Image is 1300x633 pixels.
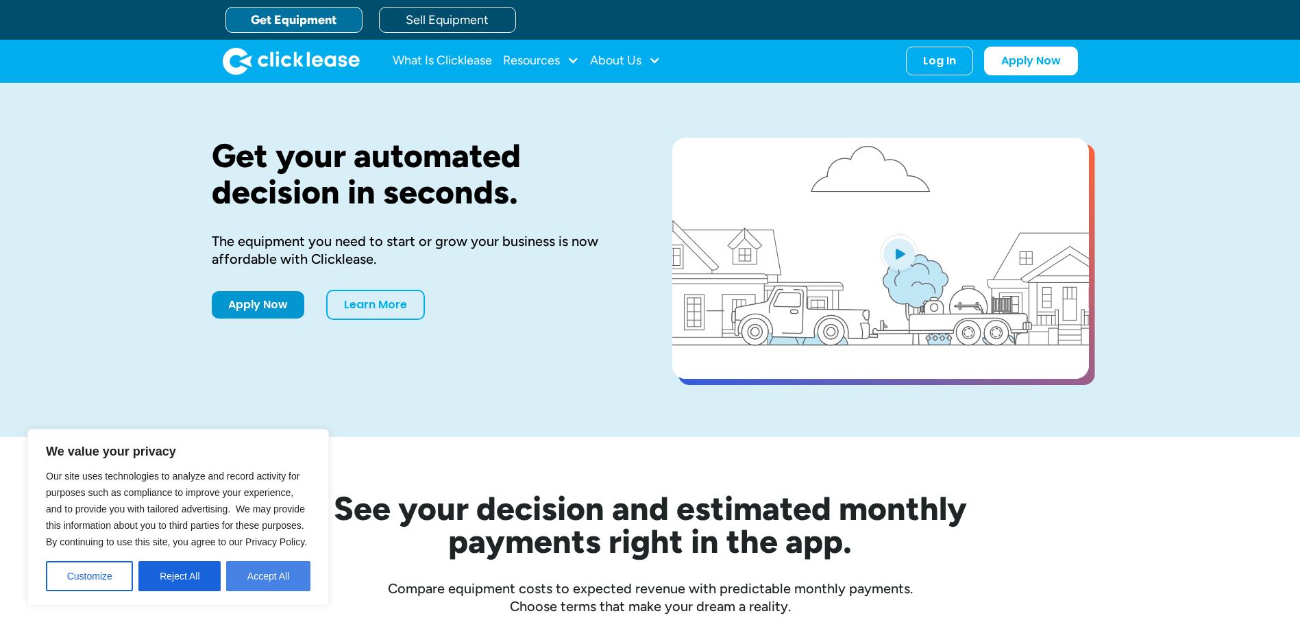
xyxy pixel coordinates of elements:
[590,47,661,75] div: About Us
[46,443,310,460] p: We value your privacy
[138,561,221,591] button: Reject All
[923,54,956,68] div: Log In
[46,471,307,547] span: Our site uses technologies to analyze and record activity for purposes such as compliance to impr...
[212,580,1089,615] div: Compare equipment costs to expected revenue with predictable monthly payments. Choose terms that ...
[503,47,579,75] div: Resources
[212,232,628,268] div: The equipment you need to start or grow your business is now affordable with Clicklease.
[223,47,360,75] a: home
[267,492,1034,558] h2: See your decision and estimated monthly payments right in the app.
[225,7,363,33] a: Get Equipment
[984,47,1078,75] a: Apply Now
[393,47,492,75] a: What Is Clicklease
[212,291,304,319] a: Apply Now
[379,7,516,33] a: Sell Equipment
[46,561,133,591] button: Customize
[326,290,425,320] a: Learn More
[223,47,360,75] img: Clicklease logo
[881,234,918,273] img: Blue play button logo on a light blue circular background
[27,429,329,606] div: We value your privacy
[226,561,310,591] button: Accept All
[212,138,628,210] h1: Get your automated decision in seconds.
[672,138,1089,379] a: open lightbox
